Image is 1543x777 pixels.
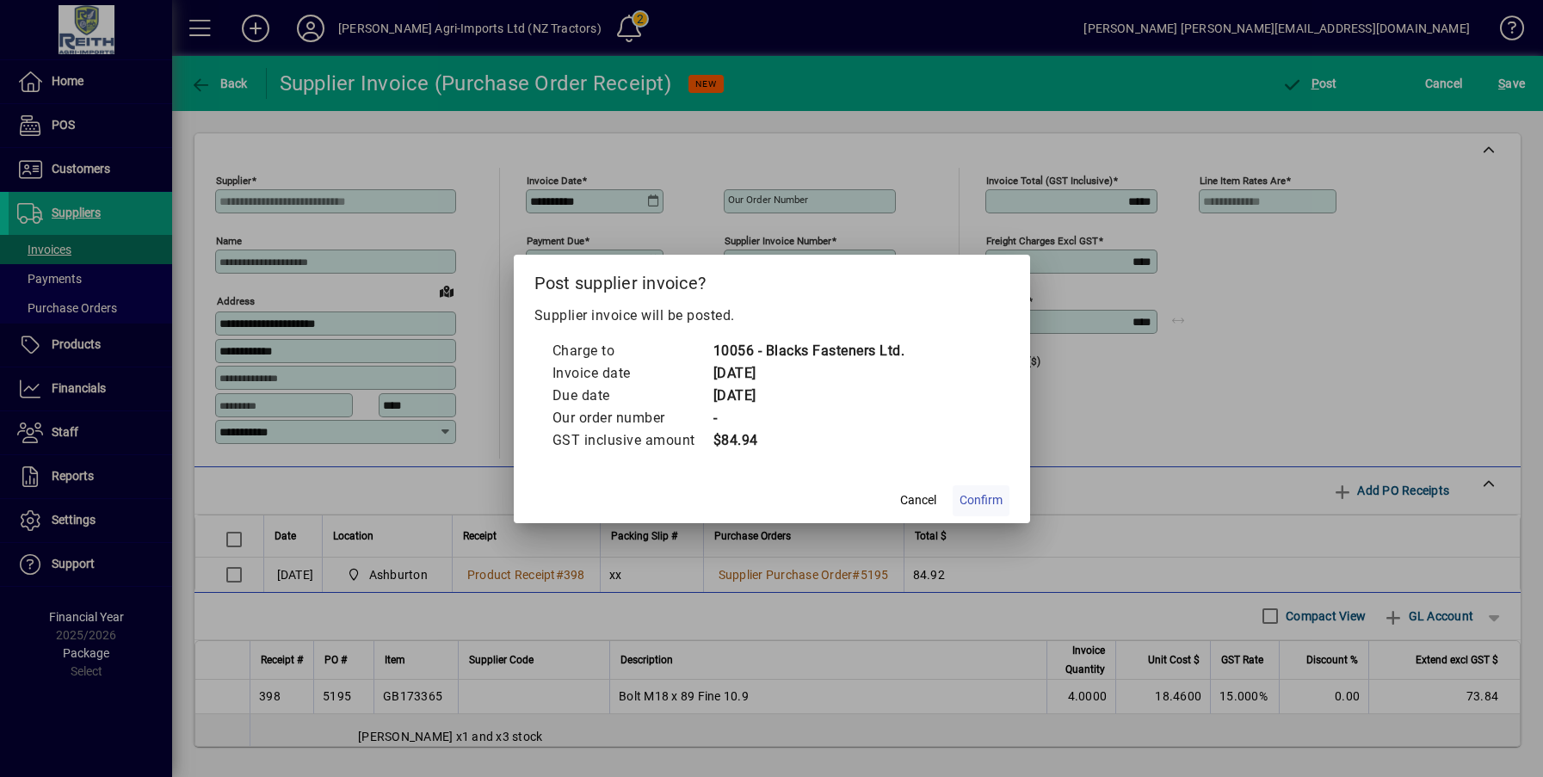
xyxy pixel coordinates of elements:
td: GST inclusive amount [552,429,713,452]
button: Cancel [891,485,946,516]
td: Due date [552,385,713,407]
td: Charge to [552,340,713,362]
td: $84.94 [713,429,905,452]
td: 10056 - Blacks Fasteners Ltd. [713,340,905,362]
td: Our order number [552,407,713,429]
h2: Post supplier invoice? [514,255,1030,305]
p: Supplier invoice will be posted. [534,305,1009,326]
span: Cancel [900,491,936,509]
button: Confirm [953,485,1009,516]
td: [DATE] [713,385,905,407]
span: Confirm [960,491,1003,509]
td: - [713,407,905,429]
td: Invoice date [552,362,713,385]
td: [DATE] [713,362,905,385]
